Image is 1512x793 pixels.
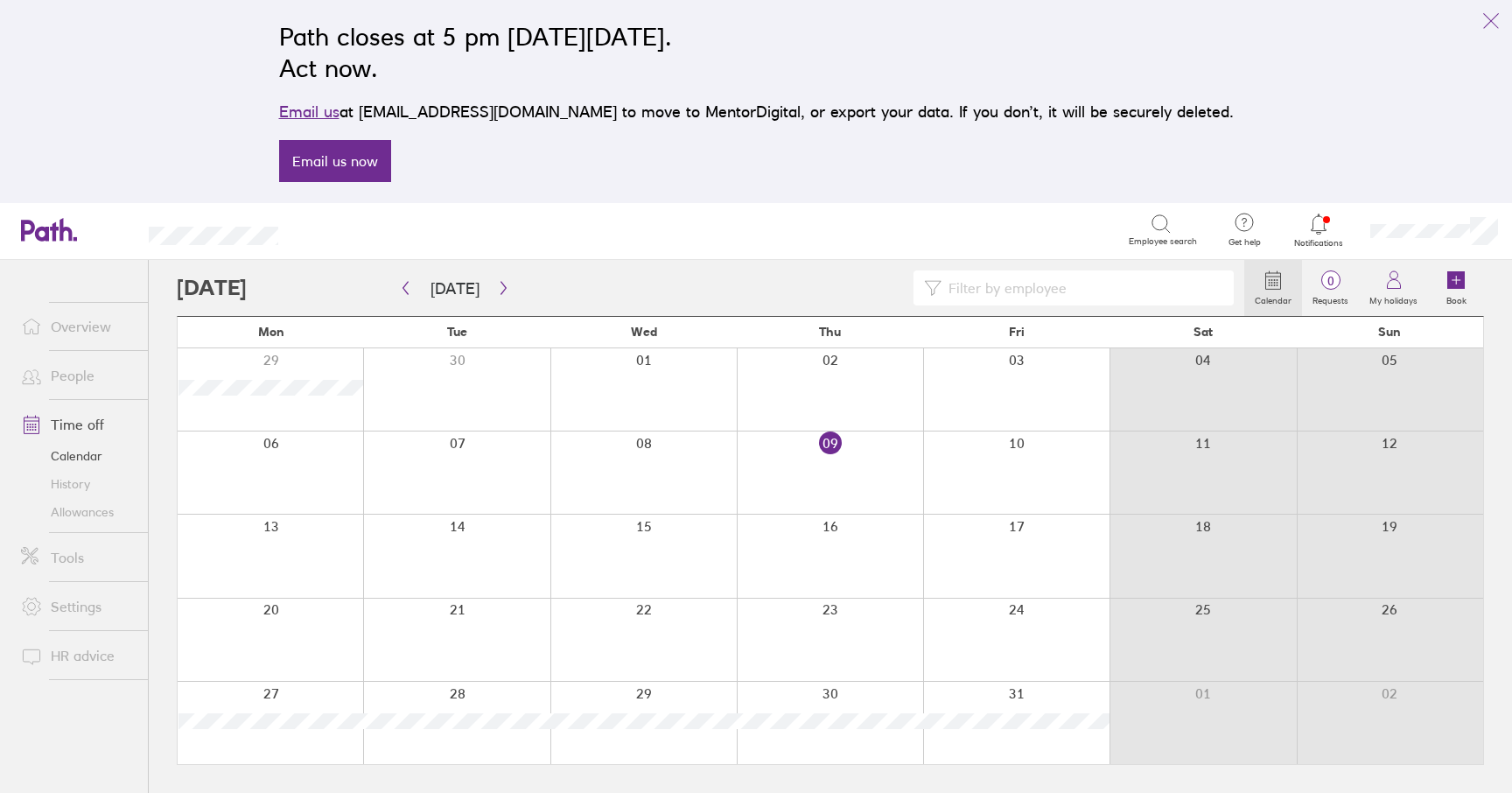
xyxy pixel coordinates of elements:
[941,271,1223,305] input: Filter by employee
[258,325,284,339] span: Mon
[279,21,1234,84] h2: Path closes at 5 pm [DATE][DATE]. Act now.
[1428,260,1484,316] a: Book
[7,358,148,393] a: People
[7,407,148,442] a: Time off
[7,638,148,673] a: HR advice
[7,470,148,498] a: History
[1302,291,1359,306] label: Requests
[819,325,841,339] span: Thu
[7,540,148,575] a: Tools
[1291,238,1347,249] span: Notifications
[7,309,148,344] a: Overview
[279,102,339,121] a: Email us
[1302,260,1359,316] a: 0Requests
[1244,291,1302,306] label: Calendar
[325,221,370,237] div: Search
[7,498,148,526] a: Allowances
[7,442,148,470] a: Calendar
[1216,237,1273,248] span: Get help
[279,140,391,182] a: Email us now
[1359,291,1428,306] label: My holidays
[1009,325,1025,339] span: Fri
[1193,325,1213,339] span: Sat
[1302,274,1359,288] span: 0
[1129,236,1197,247] span: Employee search
[416,274,493,303] button: [DATE]
[1291,212,1347,249] a: Notifications
[279,100,1234,124] p: at [EMAIL_ADDRESS][DOMAIN_NAME] to move to MentorDigital, or export your data. If you don’t, it w...
[1359,260,1428,316] a: My holidays
[7,589,148,624] a: Settings
[447,325,467,339] span: Tue
[1436,291,1477,306] label: Book
[631,325,657,339] span: Wed
[1244,260,1302,316] a: Calendar
[1378,325,1401,339] span: Sun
